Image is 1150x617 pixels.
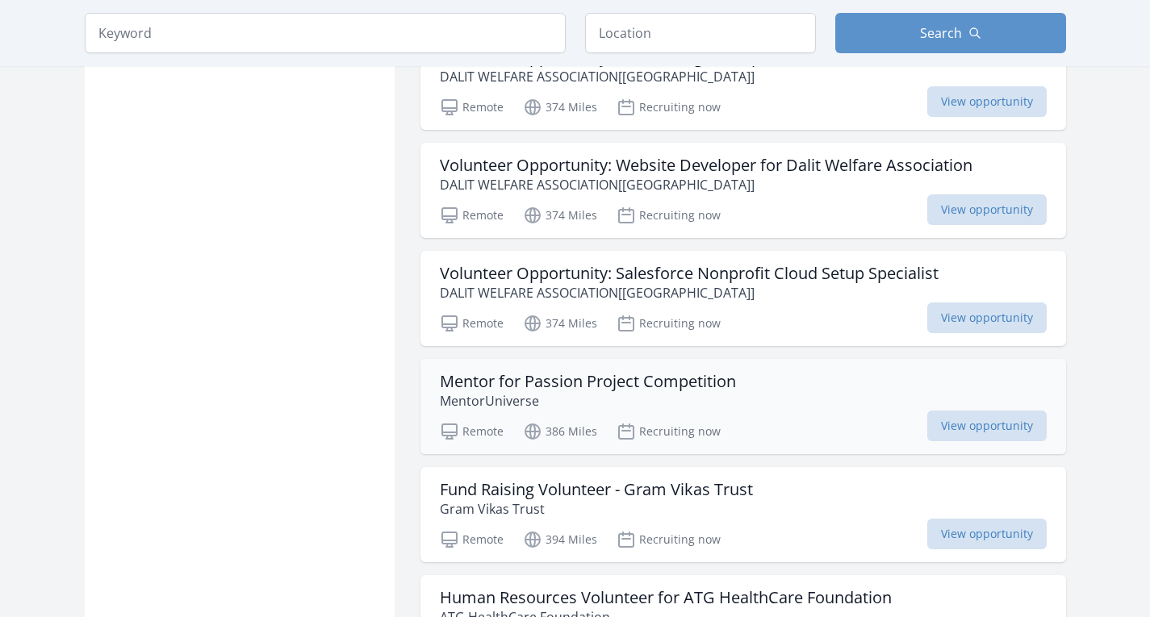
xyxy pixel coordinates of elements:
input: Location [585,13,816,53]
a: Mentor for Passion Project Competition MentorUniverse Remote 386 Miles Recruiting now View opport... [420,359,1066,454]
p: Recruiting now [617,530,721,549]
span: View opportunity [927,194,1047,225]
p: 374 Miles [523,314,597,333]
p: DALIT WELFARE ASSOCIATION[[GEOGRAPHIC_DATA]] [440,283,939,302]
p: Remote [440,206,504,225]
span: Search [920,23,962,43]
h3: Mentor for Passion Project Competition [440,372,736,391]
p: DALIT WELFARE ASSOCIATION[[GEOGRAPHIC_DATA]] [440,67,1001,86]
a: Volunteer Opportunity: Salesforce Nonprofit Cloud Setup Specialist DALIT WELFARE ASSOCIATION[[GEO... [420,251,1066,346]
p: Recruiting now [617,98,721,117]
h3: Volunteer Opportunity: Website Developer for Dalit Welfare Association [440,156,972,175]
input: Keyword [85,13,566,53]
p: MentorUniverse [440,391,736,411]
span: View opportunity [927,86,1047,117]
a: Volunteer Opportunity: Fundraising Champion for Dalit Welfare Association DALIT WELFARE ASSOCIATI... [420,35,1066,130]
p: Recruiting now [617,422,721,441]
span: View opportunity [927,519,1047,549]
button: Search [835,13,1066,53]
h3: Volunteer Opportunity: Salesforce Nonprofit Cloud Setup Specialist [440,264,939,283]
a: Volunteer Opportunity: Website Developer for Dalit Welfare Association DALIT WELFARE ASSOCIATION[... [420,143,1066,238]
p: Recruiting now [617,206,721,225]
p: 374 Miles [523,206,597,225]
p: Gram Vikas Trust [440,499,753,519]
p: 386 Miles [523,422,597,441]
a: Fund Raising Volunteer - Gram Vikas Trust Gram Vikas Trust Remote 394 Miles Recruiting now View o... [420,467,1066,562]
p: Remote [440,422,504,441]
span: View opportunity [927,302,1047,333]
p: Remote [440,530,504,549]
span: View opportunity [927,411,1047,441]
h3: Human Resources Volunteer for ATG HealthCare Foundation [440,588,892,607]
p: 394 Miles [523,530,597,549]
p: Remote [440,98,504,117]
h3: Fund Raising Volunteer - Gram Vikas Trust [440,480,753,499]
p: Remote [440,314,504,333]
p: DALIT WELFARE ASSOCIATION[[GEOGRAPHIC_DATA]] [440,175,972,194]
p: Recruiting now [617,314,721,333]
p: 374 Miles [523,98,597,117]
